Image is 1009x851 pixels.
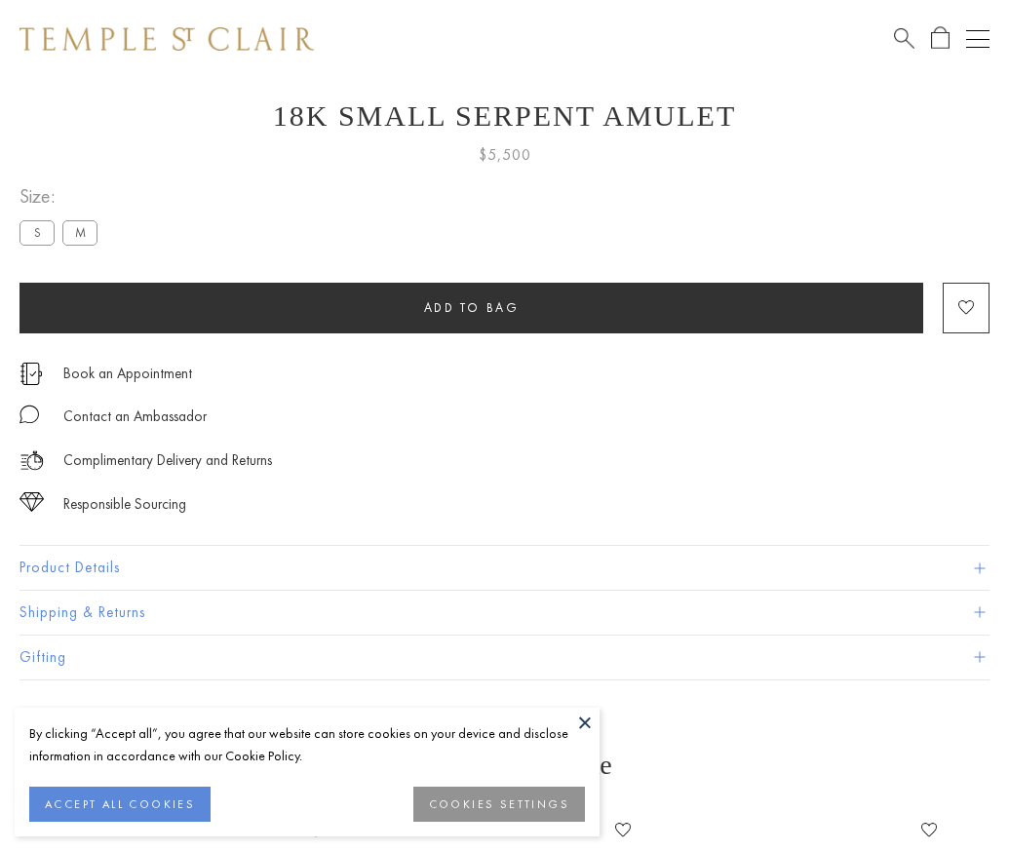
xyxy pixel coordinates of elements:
h1: 18K Small Serpent Amulet [19,99,990,133]
a: Search [894,26,914,51]
button: Shipping & Returns [19,591,990,635]
div: Contact an Ambassador [63,405,207,429]
label: S [19,220,55,245]
button: Open navigation [966,27,990,51]
button: ACCEPT ALL COOKIES [29,787,211,822]
a: Book an Appointment [63,363,192,384]
img: icon_delivery.svg [19,448,44,473]
span: $5,500 [479,142,531,168]
label: M [62,220,97,245]
img: icon_sourcing.svg [19,492,44,512]
p: Complimentary Delivery and Returns [63,448,272,473]
div: By clicking “Accept all”, you agree that our website can store cookies on your device and disclos... [29,722,585,767]
button: Gifting [19,636,990,679]
img: Temple St. Clair [19,27,314,51]
img: icon_appointment.svg [19,363,43,385]
img: MessageIcon-01_2.svg [19,405,39,424]
button: Add to bag [19,283,923,333]
div: Responsible Sourcing [63,492,186,517]
span: Add to bag [424,299,520,316]
a: Open Shopping Bag [931,26,950,51]
span: Size: [19,180,105,213]
button: Product Details [19,546,990,590]
button: COOKIES SETTINGS [413,787,585,822]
